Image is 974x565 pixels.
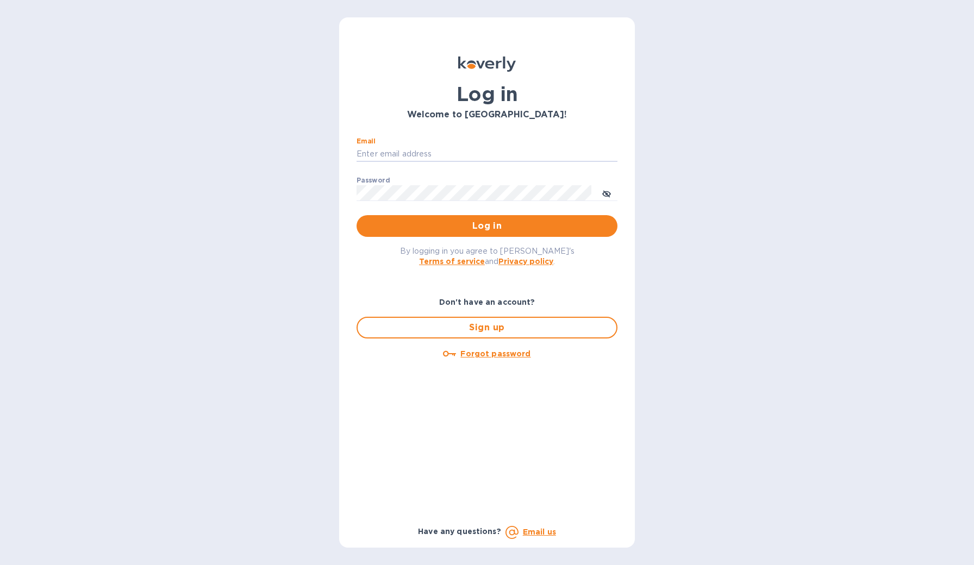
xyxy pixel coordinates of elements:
[357,215,617,237] button: Log in
[366,321,608,334] span: Sign up
[418,527,501,536] b: Have any questions?
[498,257,553,266] a: Privacy policy
[357,110,617,120] h3: Welcome to [GEOGRAPHIC_DATA]!
[439,298,535,306] b: Don't have an account?
[357,146,617,162] input: Enter email address
[357,138,376,145] label: Email
[596,182,617,204] button: toggle password visibility
[419,257,485,266] a: Terms of service
[357,177,390,184] label: Password
[357,317,617,338] button: Sign up
[400,247,575,266] span: By logging in you agree to [PERSON_NAME]'s and .
[357,83,617,105] h1: Log in
[460,349,530,358] u: Forgot password
[365,219,609,233] span: Log in
[523,528,556,536] a: Email us
[458,56,516,72] img: Koverly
